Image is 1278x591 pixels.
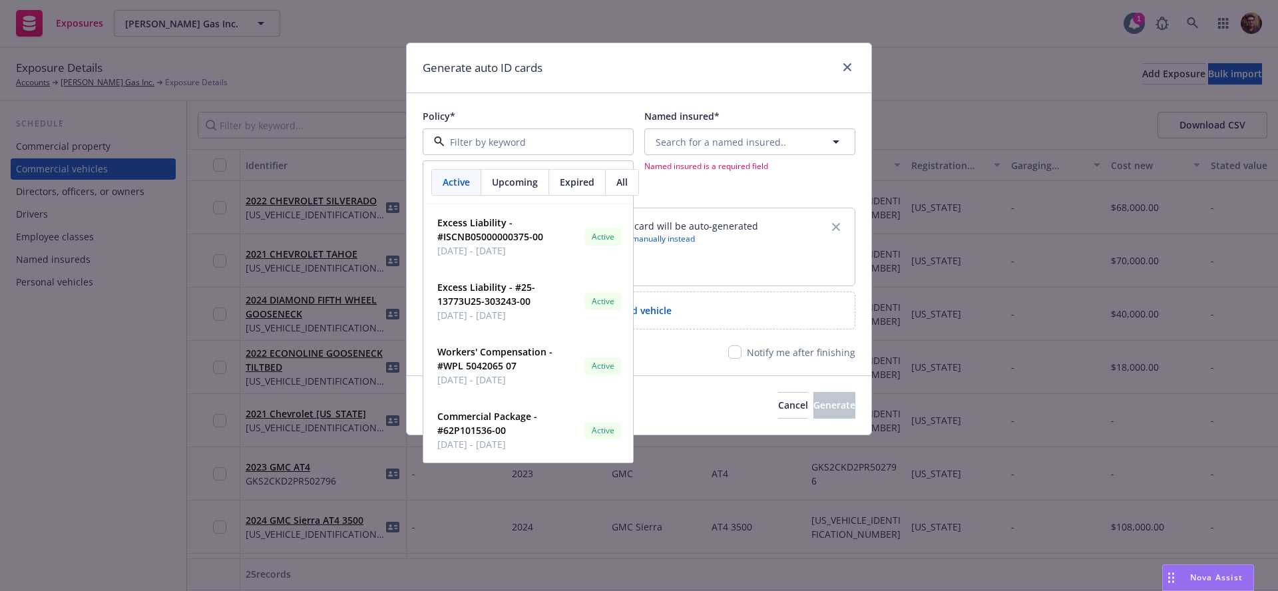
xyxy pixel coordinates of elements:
[644,128,855,155] button: Search for a named insured..
[492,175,538,189] span: Upcoming
[1163,565,1179,590] div: Drag to move
[590,425,616,437] span: Active
[620,303,672,317] span: Add vehicle
[560,175,594,189] span: Expired
[839,59,855,75] a: close
[437,308,579,322] span: [DATE] - [DATE]
[778,392,808,419] button: Cancel
[813,392,855,419] button: Generate
[590,295,616,307] span: Active
[423,110,455,122] span: Policy*
[443,175,470,189] span: Active
[603,219,758,233] span: The ID card will be auto-generated
[644,160,855,172] span: Named insured is a required field
[445,135,606,149] input: Filter by keyword
[437,244,579,258] span: [DATE] - [DATE]
[1190,572,1243,583] span: Nova Assist
[590,360,616,372] span: Active
[590,231,616,243] span: Active
[423,292,855,329] div: Add vehicle
[437,216,543,243] strong: Excess Liability - #ISCNB05000000375-00
[437,373,579,387] span: [DATE] - [DATE]
[778,399,808,411] span: Cancel
[828,219,844,235] a: remove
[423,59,542,77] h1: Generate auto ID cards
[437,345,552,372] strong: Workers' Compensation - #WPL 5042065 07
[747,345,855,359] p: Notify me after finishing
[603,233,758,244] span: Upload manually instead
[644,110,720,122] span: Named insured*
[1162,564,1254,591] button: Nova Assist
[813,399,855,411] span: Generate
[616,175,628,189] span: All
[437,437,579,451] span: [DATE] - [DATE]
[437,410,537,437] strong: Commercial Package - #62P101536-00
[437,281,535,307] strong: Excess Liability - #25-13773U25-303243-00
[656,135,786,149] span: Search for a named insured..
